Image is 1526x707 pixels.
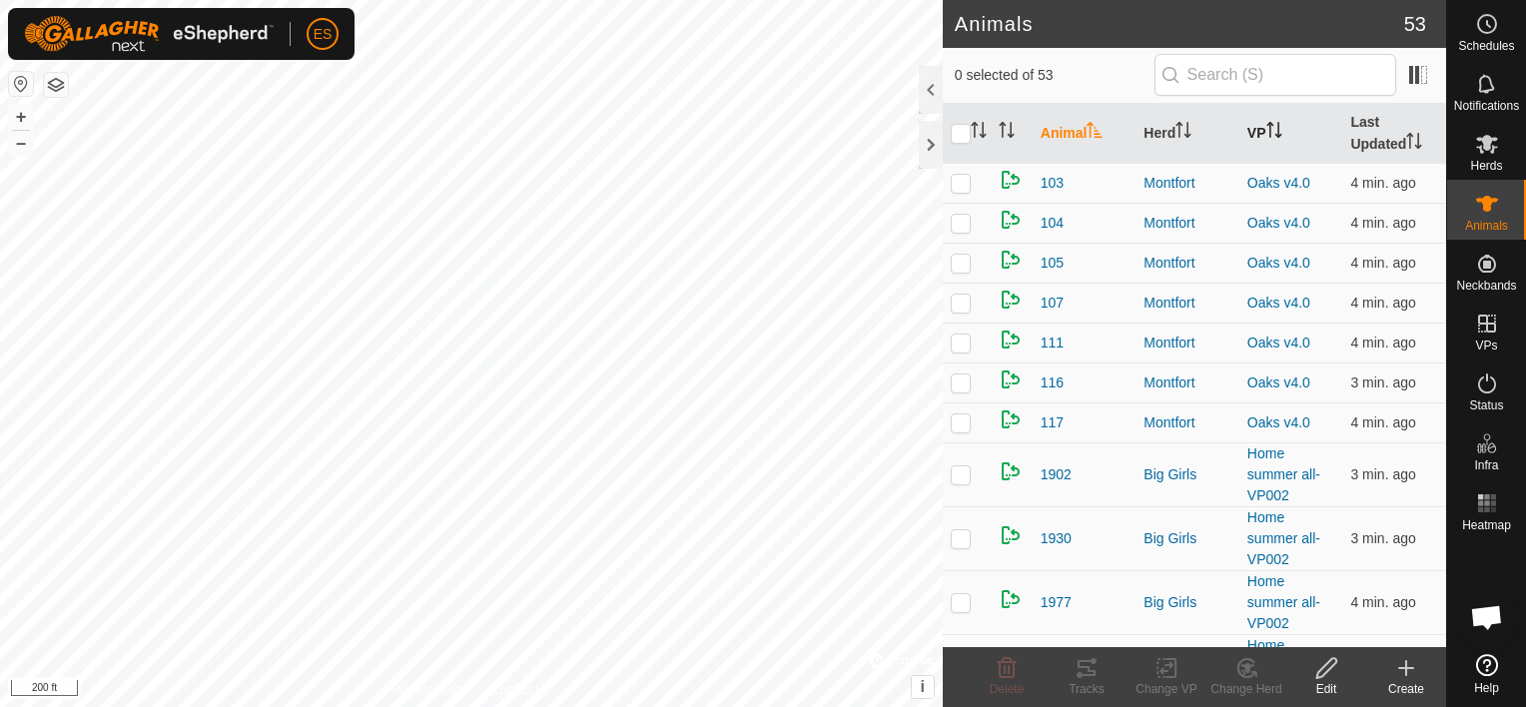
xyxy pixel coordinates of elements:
a: Home summer all-VP002 [1247,573,1320,631]
th: Last Updated [1342,104,1446,164]
span: 117 [1041,412,1064,433]
img: returning on [999,523,1023,547]
span: ES [314,24,333,45]
th: Animal [1033,104,1137,164]
a: Oaks v4.0 [1247,335,1310,351]
span: Sep 12, 2025, 10:36 AM [1350,335,1415,351]
p-sorticon: Activate to sort [1266,125,1282,141]
a: Privacy Policy [392,681,467,699]
span: Sep 12, 2025, 10:36 AM [1350,175,1415,191]
a: Oaks v4.0 [1247,295,1310,311]
span: Sep 12, 2025, 10:37 AM [1350,466,1415,482]
span: Notifications [1454,100,1519,112]
div: Change Herd [1206,680,1286,698]
p-sorticon: Activate to sort [999,125,1015,141]
div: Open chat [1457,587,1517,647]
div: Montfort [1144,173,1231,194]
img: returning on [999,367,1023,391]
th: VP [1239,104,1343,164]
div: Montfort [1144,372,1231,393]
button: i [912,676,934,698]
span: i [921,678,925,695]
span: Schedules [1458,40,1514,52]
span: Infra [1474,459,1498,471]
span: Heatmap [1462,519,1511,531]
img: returning on [999,587,1023,611]
span: VPs [1475,340,1497,352]
p-sorticon: Activate to sort [971,125,987,141]
span: Sep 12, 2025, 10:37 AM [1350,255,1415,271]
span: Sep 12, 2025, 10:37 AM [1350,374,1415,390]
p-sorticon: Activate to sort [1087,125,1103,141]
a: Oaks v4.0 [1247,175,1310,191]
span: Status [1469,399,1503,411]
span: 53 [1404,9,1426,39]
div: Big Girls [1144,592,1231,613]
span: Sep 12, 2025, 10:37 AM [1350,530,1415,546]
a: Home summer all-VP002 [1247,637,1320,695]
input: Search (S) [1154,54,1396,96]
div: Edit [1286,680,1366,698]
span: 104 [1041,213,1064,234]
span: 107 [1041,293,1064,314]
span: 0 selected of 53 [955,65,1154,86]
button: Reset Map [9,72,33,96]
a: Oaks v4.0 [1247,374,1310,390]
img: returning on [999,168,1023,192]
th: Herd [1136,104,1239,164]
img: returning on [999,208,1023,232]
div: Montfort [1144,293,1231,314]
a: Oaks v4.0 [1247,255,1310,271]
span: 1977 [1041,592,1072,613]
div: Montfort [1144,213,1231,234]
button: Map Layers [44,73,68,97]
span: 116 [1041,372,1064,393]
span: Animals [1465,220,1508,232]
div: Montfort [1144,253,1231,274]
span: 1930 [1041,528,1072,549]
button: – [9,131,33,155]
img: returning on [999,328,1023,352]
span: Delete [990,682,1025,696]
span: 103 [1041,173,1064,194]
a: Help [1447,646,1526,702]
div: Montfort [1144,333,1231,353]
span: 105 [1041,253,1064,274]
div: Montfort [1144,412,1231,433]
a: Home summer all-VP002 [1247,445,1320,503]
span: 111 [1041,333,1064,353]
div: Big Girls [1144,528,1231,549]
span: Sep 12, 2025, 10:36 AM [1350,594,1415,610]
span: Neckbands [1456,280,1516,292]
img: returning on [999,248,1023,272]
div: Create [1366,680,1446,698]
a: Home summer all-VP002 [1247,509,1320,567]
p-sorticon: Activate to sort [1175,125,1191,141]
span: 1902 [1041,464,1072,485]
span: Sep 12, 2025, 10:36 AM [1350,295,1415,311]
span: Help [1474,682,1499,694]
a: Oaks v4.0 [1247,215,1310,231]
p-sorticon: Activate to sort [1406,136,1422,152]
span: Sep 12, 2025, 10:36 AM [1350,215,1415,231]
a: Contact Us [491,681,550,699]
a: Oaks v4.0 [1247,414,1310,430]
img: returning on [999,407,1023,431]
img: returning on [999,288,1023,312]
img: returning on [999,459,1023,483]
div: Tracks [1047,680,1127,698]
img: Gallagher Logo [24,16,274,52]
div: Change VP [1127,680,1206,698]
span: Herds [1470,160,1502,172]
button: + [9,105,33,129]
span: Sep 12, 2025, 10:36 AM [1350,414,1415,430]
div: Big Girls [1144,464,1231,485]
h2: Animals [955,12,1404,36]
